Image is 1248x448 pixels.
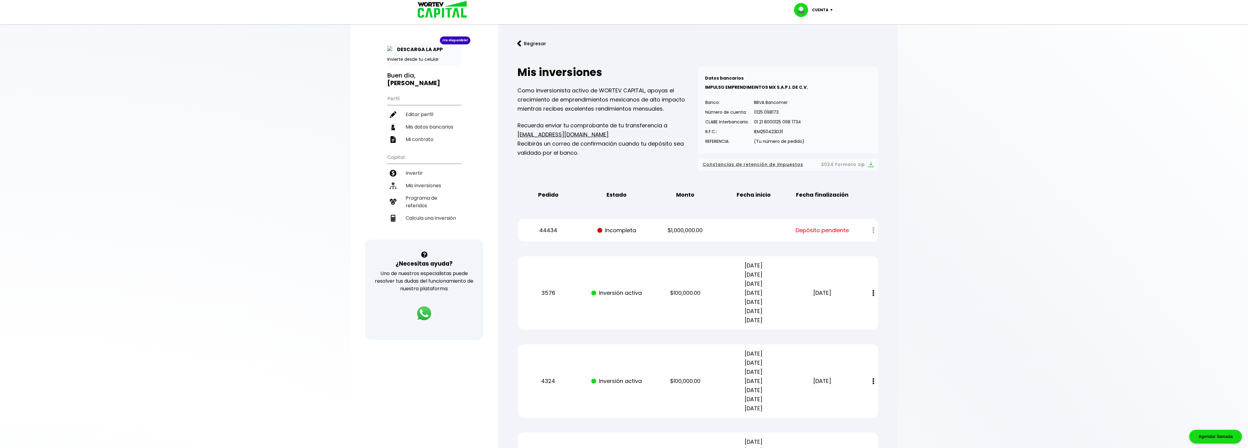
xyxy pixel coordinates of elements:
[387,121,461,133] a: Mis datos bancarios
[607,190,627,199] b: Estado
[396,259,453,268] h3: ¿Necesitas ayuda?
[706,127,749,136] p: R.F.C.:
[390,215,396,222] img: calculadora-icon.17d418c4.svg
[656,226,714,235] p: $1,000,000.00
[517,40,521,47] img: flecha izquierda
[508,36,888,52] a: flecha izquierdaRegresar
[703,161,873,168] button: Constancias de retención de impuestos2024 Formato zip
[387,212,461,224] a: Calcula una inversión
[706,108,749,117] p: Número de cuenta:
[387,133,461,146] a: Mi contrato
[812,5,829,15] p: Cuenta
[588,226,646,235] p: Incompleta
[387,92,461,146] ul: Perfil
[656,377,714,386] p: $100,000.00
[676,190,694,199] b: Monto
[390,198,396,205] img: recomiendanos-icon.9b8e9327.svg
[588,288,646,298] p: Inversión activa
[387,179,461,192] a: Mis inversiones
[538,190,558,199] b: Pedido
[705,75,744,81] b: Datos bancarios
[390,182,396,189] img: inversiones-icon.6695dc30.svg
[519,377,577,386] p: 4324
[518,121,698,157] p: Recuerda enviar tu comprobante de tu transferencia a Recibirás un correo de confirmación cuando t...
[518,86,698,113] p: Como inversionista activo de WORTEV CAPITAL, apoyas el crecimiento de emprendimientos mexicanos d...
[387,167,461,179] a: Invertir
[793,377,851,386] p: [DATE]
[519,226,577,235] p: 44434
[754,137,805,146] p: (Tu número de pedido)
[754,98,805,107] p: BBVA Bancomer
[390,124,396,130] img: datos-icon.10cf9172.svg
[705,84,808,90] b: IMPULSO EMPRENDIMEINTOS MX S.A.P.I. DE C.V.
[519,288,577,298] p: 3576
[725,261,783,325] p: [DATE] [DATE] [DATE] [DATE] [DATE] [DATE] [DATE]
[387,150,461,240] ul: Capital
[703,161,804,168] span: Constancias de retención de impuestos
[390,111,396,118] img: editar-icon.952d3147.svg
[508,36,555,52] button: Regresar
[588,377,646,386] p: Inversión activa
[387,56,461,63] p: Invierte desde tu celular
[373,270,475,292] p: Uno de nuestros especialistas puede resolver tus dudas del funcionamiento de nuestra plataforma.
[390,136,396,143] img: contrato-icon.f2db500c.svg
[1189,430,1242,443] div: Agendar llamada
[706,98,749,107] p: Banco:
[416,305,433,322] img: logos_whatsapp-icon.242b2217.svg
[656,288,714,298] p: $100,000.00
[754,127,805,136] p: IEM250423D31
[725,349,783,413] p: [DATE] [DATE] [DATE] [DATE] [DATE] [DATE] [DATE]
[754,117,805,126] p: 01 21 8000125 098 1734
[387,79,440,87] b: [PERSON_NAME]
[387,72,461,87] h3: Buen día,
[829,9,837,11] img: icon-down
[737,190,771,199] b: Fecha inicio
[394,46,443,53] p: DESCARGA LA APP
[794,3,812,17] img: profile-image
[754,108,805,117] p: 0125 098173
[518,131,609,138] a: [EMAIL_ADDRESS][DOMAIN_NAME]
[706,117,749,126] p: CLABE Interbancaria:
[440,36,470,44] div: ¡Ya disponible!
[390,170,396,177] img: invertir-icon.b3b967d7.svg
[706,137,749,146] p: REFERENCIA:
[387,192,461,212] a: Programa de referidos
[796,226,849,235] span: Depósito pendiente
[793,288,851,298] p: [DATE]
[518,66,698,78] h2: Mis inversiones
[796,190,849,199] b: Fecha finalización
[387,108,461,121] a: Editar perfil
[387,46,394,53] img: app-icon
